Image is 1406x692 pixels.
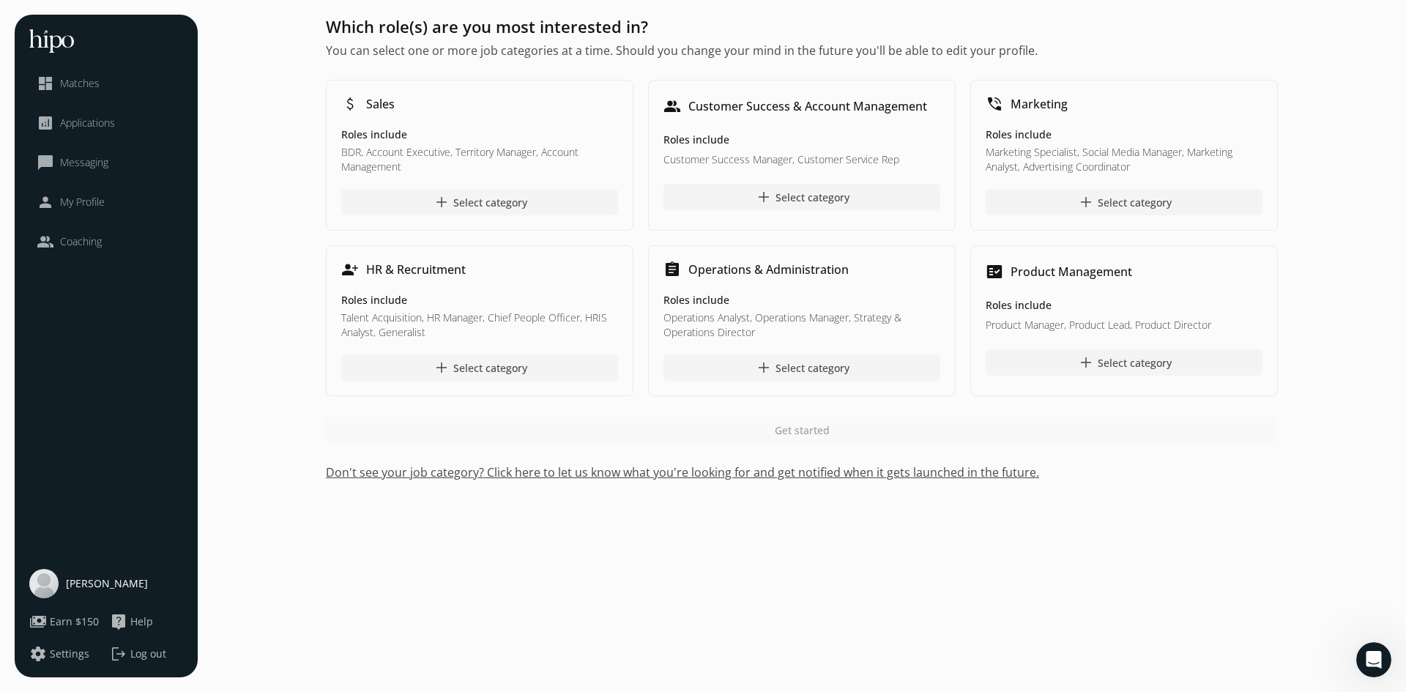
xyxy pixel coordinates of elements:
[29,613,47,630] span: payments
[66,576,148,591] span: [PERSON_NAME]
[433,359,450,376] span: add
[130,614,153,629] span: Help
[50,614,99,629] span: Earn $150
[70,480,81,491] button: Upload attachment
[663,97,681,115] span: people
[23,144,228,216] div: Welcome to Hipo! We are a hiring marketplace matching high-potential talent to high-growth compan...
[986,189,1262,215] button: addSelect category
[663,293,940,308] h5: Roles include
[1011,263,1132,280] h1: Product Management
[60,116,115,130] span: Applications
[23,108,228,137] div: Hi there 😀 ​
[29,645,103,663] a: settingsSettings
[1011,95,1068,113] h1: Marketing
[663,354,940,381] button: addSelect category
[986,263,1003,280] span: fact_check
[755,359,849,376] div: Select category
[29,613,103,630] a: paymentsEarn $150
[663,261,681,278] span: assignment
[1077,354,1172,371] div: Select category
[37,114,176,132] a: analyticsApplications
[663,152,940,169] p: Customer Success Manager, Customer Service Rep
[23,228,141,237] div: [PERSON_NAME] • 1m ago
[341,145,618,174] p: BDR, Account Executive, Territory Manager, Account Management
[60,155,108,170] span: Messaging
[663,133,940,149] h5: Roles include
[326,42,1278,59] h2: You can select one or more job categories at a time. Should you change your mind in the future yo...
[663,184,940,210] button: addSelect category
[104,251,281,283] div: I want to upload a job request
[37,114,54,132] span: analytics
[257,6,283,32] div: Close
[130,647,166,661] span: Log out
[110,645,127,663] span: logout
[37,193,176,211] a: personMy Profile
[23,480,34,491] button: Emoji picker
[29,569,59,598] img: user-photo
[12,251,281,301] div: Alejandra says…
[755,188,849,206] div: Select category
[229,6,257,34] button: Home
[37,154,176,171] a: chat_bubble_outlineMessaging
[60,76,100,91] span: Matches
[366,261,466,278] h1: HR & Recruitment
[37,233,176,250] a: peopleCoaching
[1356,642,1391,677] iframe: Intercom live chat
[1077,193,1095,211] span: add
[986,298,1262,315] h5: Roles include
[341,354,618,381] button: addSelect category
[1077,354,1095,371] span: add
[10,6,37,34] button: go back
[755,188,773,206] span: add
[986,145,1262,174] p: Marketing Specialist, Social Media Manager, Marketing Analyst, Advertising Coordinator
[37,233,54,250] span: people
[116,260,269,275] div: I want to upload a job request
[37,75,54,92] span: dashboard
[29,645,47,663] span: settings
[663,310,940,340] p: Operations Analyst, Operations Manager, Strategy & Operations Director
[71,18,135,33] p: Active [DATE]
[433,359,527,376] div: Select category
[12,449,280,474] textarea: Message…
[326,464,1278,481] button: Don't see your job category? Click here to let us know what you're looking for and get notified w...
[433,193,527,211] div: Select category
[93,480,105,491] button: Start recording
[341,310,618,340] p: Talent Acquisition, HR Manager, Chief People Officer, HRIS Analyst, Generalist
[341,95,359,113] span: attach_money
[366,95,395,113] h1: Sales
[326,15,1278,39] h1: Which role(s) are you most interested in?
[42,8,65,31] img: Profile image for Adam
[688,97,927,115] h1: Customer Success & Account Management
[37,75,176,92] a: dashboardMatches
[50,647,89,661] span: Settings
[12,100,281,251] div: Adam says…
[341,261,359,278] span: person_add
[46,480,58,491] button: Gif picker
[110,613,153,630] button: live_helpHelp
[110,613,183,630] a: live_helpHelp
[1077,193,1172,211] div: Select category
[12,100,240,225] div: Hi there 😀​Welcome to Hipo! We are a hiring marketplace matching high-potential talent to high-gr...
[688,261,849,278] h1: Operations & Administration
[341,293,618,308] h5: Roles include
[986,349,1262,376] button: addSelect category
[29,645,89,663] button: settingsSettings
[37,193,54,211] span: person
[110,613,127,630] span: live_help
[986,95,1003,113] span: phone_in_talk
[986,127,1262,142] h5: Roles include
[341,127,618,142] h5: Roles include
[755,359,773,376] span: add
[29,29,74,53] img: hh-logo-white
[37,154,54,171] span: chat_bubble_outline
[110,645,183,663] button: logoutLog out
[60,234,102,249] span: Coaching
[29,613,99,630] button: paymentsEarn $150
[986,318,1262,335] p: Product Manager, Product Lead, Product Director
[60,195,105,209] span: My Profile
[341,189,618,215] button: addSelect category
[433,193,450,211] span: add
[71,7,166,18] h1: [PERSON_NAME]
[251,474,275,497] button: Send a message…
